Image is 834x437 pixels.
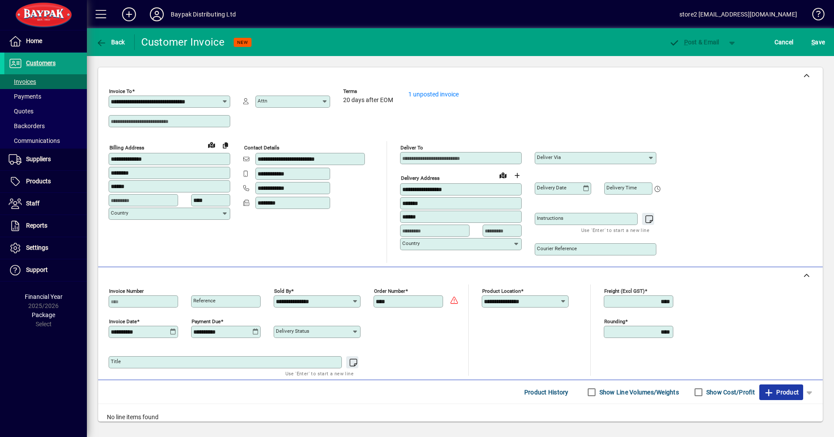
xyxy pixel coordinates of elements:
span: P [684,39,688,46]
mat-hint: Use 'Enter' to start a new line [285,368,354,378]
div: Customer Invoice [141,35,225,49]
span: Communications [9,137,60,144]
span: 20 days after EOM [343,97,393,104]
span: Staff [26,200,40,207]
span: Suppliers [26,156,51,162]
button: Cancel [772,34,796,50]
span: Terms [343,89,395,94]
mat-label: Invoice date [109,318,137,324]
mat-label: Order number [374,288,405,294]
button: Add [115,7,143,22]
span: Financial Year [25,293,63,300]
a: Backorders [4,119,87,133]
span: NEW [237,40,248,45]
button: Post & Email [665,34,724,50]
button: Product [759,384,803,400]
div: store2 [EMAIL_ADDRESS][DOMAIN_NAME] [679,7,797,21]
span: Back [96,39,125,46]
button: Profile [143,7,171,22]
span: S [811,39,815,46]
span: Product History [524,385,569,399]
span: Product [764,385,799,399]
a: Reports [4,215,87,237]
mat-label: Instructions [537,215,563,221]
span: Customers [26,60,56,66]
a: View on map [205,138,218,152]
a: Quotes [4,104,87,119]
a: Support [4,259,87,281]
button: Product History [521,384,572,400]
span: Backorders [9,122,45,129]
mat-label: Reference [193,298,215,304]
div: No line items found [98,404,823,430]
label: Show Line Volumes/Weights [598,388,679,397]
a: Payments [4,89,87,104]
mat-label: Sold by [274,288,291,294]
a: 1 unposted invoice [408,91,459,98]
span: Reports [26,222,47,229]
mat-label: Delivery date [537,185,566,191]
span: Package [32,311,55,318]
a: Settings [4,237,87,259]
button: Back [94,34,127,50]
app-page-header-button: Back [87,34,135,50]
mat-label: Delivery status [276,328,309,334]
button: Save [809,34,827,50]
mat-hint: Use 'Enter' to start a new line [581,225,649,235]
mat-label: Product location [482,288,521,294]
span: ost & Email [669,39,719,46]
mat-label: Title [111,358,121,364]
a: Home [4,30,87,52]
mat-label: Freight (excl GST) [604,288,645,294]
a: Products [4,171,87,192]
span: Payments [9,93,41,100]
span: Quotes [9,108,33,115]
mat-label: Deliver To [400,145,423,151]
mat-label: Delivery time [606,185,637,191]
mat-label: Payment due [192,318,221,324]
button: Copy to Delivery address [218,138,232,152]
button: Choose address [510,169,524,182]
a: View on map [496,168,510,182]
mat-label: Invoice To [109,88,132,94]
a: Staff [4,193,87,215]
mat-label: Country [111,210,128,216]
a: Invoices [4,74,87,89]
span: Home [26,37,42,44]
a: Knowledge Base [806,2,823,30]
mat-label: Invoice number [109,288,144,294]
span: Products [26,178,51,185]
mat-label: Attn [258,98,267,104]
span: Cancel [774,35,794,49]
label: Show Cost/Profit [705,388,755,397]
span: Settings [26,244,48,251]
mat-label: Deliver via [537,154,561,160]
span: Support [26,266,48,273]
div: Baypak Distributing Ltd [171,7,236,21]
mat-label: Country [402,240,420,246]
mat-label: Rounding [604,318,625,324]
mat-label: Courier Reference [537,245,577,252]
a: Communications [4,133,87,148]
span: Invoices [9,78,36,85]
span: ave [811,35,825,49]
a: Suppliers [4,149,87,170]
